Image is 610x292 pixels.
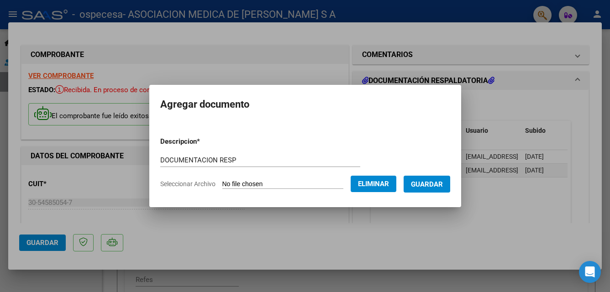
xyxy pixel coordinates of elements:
[160,96,450,113] h2: Agregar documento
[404,176,450,193] button: Guardar
[160,180,216,188] span: Seleccionar Archivo
[411,180,443,188] span: Guardar
[579,261,601,283] div: Open Intercom Messenger
[358,180,389,188] span: Eliminar
[351,176,396,192] button: Eliminar
[160,136,247,147] p: Descripcion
